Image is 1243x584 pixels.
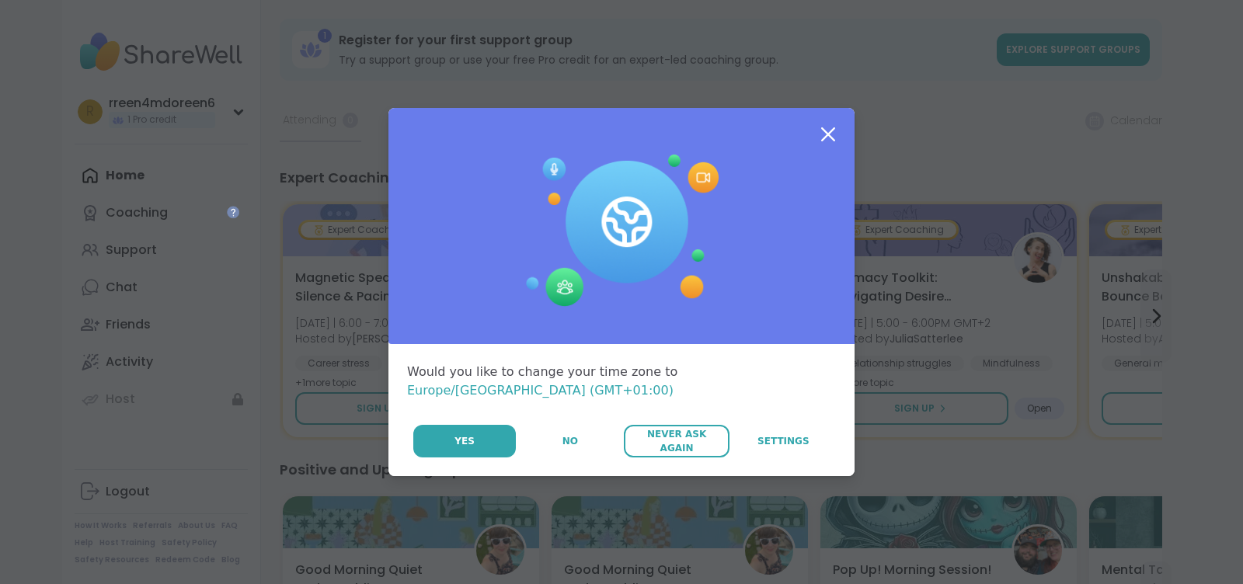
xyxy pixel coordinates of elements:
span: Never Ask Again [632,427,721,455]
div: Would you like to change your time zone to [407,363,836,400]
button: No [517,425,622,457]
span: Settings [757,434,810,448]
span: No [562,434,578,448]
button: Yes [413,425,516,457]
img: Session Experience [524,155,719,307]
button: Never Ask Again [624,425,729,457]
iframe: Spotlight [227,206,239,218]
span: Europe/[GEOGRAPHIC_DATA] (GMT+01:00) [407,383,674,398]
a: Settings [731,425,836,457]
span: Yes [454,434,475,448]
